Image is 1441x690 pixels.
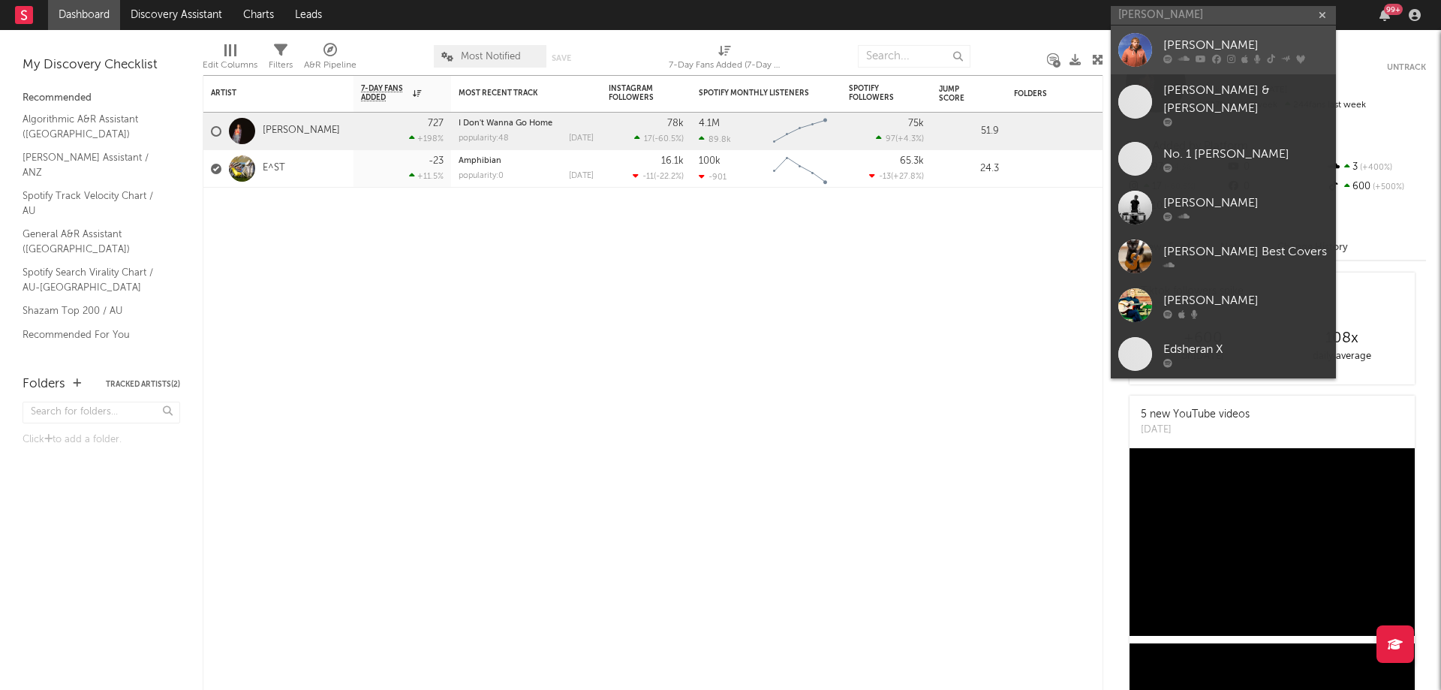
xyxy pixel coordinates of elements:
button: Save [552,54,571,62]
div: 24.3 [939,160,999,178]
button: Filter by Spotify Monthly Listeners [819,86,834,101]
div: My Discovery Checklist [23,56,180,74]
span: 17 [644,135,652,143]
span: +400 % [1358,164,1392,172]
div: -23 [429,156,444,166]
div: -901 [699,172,727,182]
div: ( ) [876,134,924,143]
div: A&R Pipeline [304,56,356,74]
button: Filter by 7-Day Fans Added [429,86,444,101]
div: Jump Score [939,85,976,103]
div: +11.5 % [409,171,444,181]
div: 100k [699,156,720,166]
div: 65.3k [900,156,924,166]
a: [PERSON_NAME] [263,125,340,137]
a: E^ST [263,162,285,175]
input: Search for artists [1111,6,1336,25]
div: 4.1M [699,119,720,128]
div: [DATE] [569,172,594,180]
div: [DATE] [1141,423,1250,438]
button: Filter by Artist [331,86,346,101]
div: 75k [908,119,924,128]
a: [PERSON_NAME] Best Covers [1111,232,1336,281]
svg: Chart title [766,113,834,150]
a: Edsheran X [1111,330,1336,378]
a: I Don't Wanna Go Home [459,119,552,128]
input: Search... [858,45,970,68]
div: Click to add a folder. [23,431,180,449]
div: I Don't Wanna Go Home [459,119,594,128]
div: 16.1k [661,156,684,166]
button: Untrack [1387,60,1426,75]
span: 7-Day Fans Added [361,84,409,102]
div: Edit Columns [203,38,257,81]
a: [PERSON_NAME] [1111,281,1336,330]
a: Recommended For You [23,327,165,343]
span: -13 [879,173,891,181]
div: 7-Day Fans Added (7-Day Fans Added) [669,38,781,81]
button: Filter by Jump Score [984,86,999,101]
div: Filters [269,38,293,81]
div: Most Recent Track [459,89,571,98]
div: Amphibian [459,157,594,165]
span: -60.5 % [654,135,681,143]
div: 108 x [1272,330,1411,348]
div: popularity: 0 [459,172,504,180]
div: +198 % [409,134,444,143]
span: Most Notified [461,52,521,62]
a: [PERSON_NAME] [1111,183,1336,232]
div: popularity: 48 [459,134,509,143]
div: 78k [667,119,684,128]
div: Recommended [23,89,180,107]
span: +500 % [1370,183,1404,191]
div: 3 [1326,158,1426,177]
a: [PERSON_NAME] Assistant / ANZ [23,149,165,180]
div: 51.9 [939,122,999,140]
button: 99+ [1379,9,1390,21]
div: Edit Columns [203,56,257,74]
span: -11 [642,173,654,181]
span: 97 [886,135,895,143]
div: ( ) [869,171,924,181]
div: Instagram Followers [609,84,661,102]
div: 727 [428,119,444,128]
div: A&R Pipeline [304,38,356,81]
a: [PERSON_NAME] & [PERSON_NAME] [1111,74,1336,134]
a: General A&R Assistant ([GEOGRAPHIC_DATA]) [23,226,165,257]
button: Filter by Spotify Followers [909,86,924,101]
span: +4.3 % [898,135,922,143]
div: ( ) [634,134,684,143]
div: [PERSON_NAME] [1163,194,1328,212]
div: 7-Day Fans Added (7-Day Fans Added) [669,56,781,74]
div: [PERSON_NAME] & [PERSON_NAME] [1163,82,1328,118]
div: 99 + [1384,4,1403,15]
div: 5 new YouTube videos [1141,407,1250,423]
div: daily average [1272,348,1411,366]
div: No. 1 [PERSON_NAME] [1163,145,1328,163]
a: Algorithmic A&R Assistant ([GEOGRAPHIC_DATA]) [23,111,165,142]
input: Search for folders... [23,402,180,423]
div: ( ) [633,171,684,181]
div: 89.8k [699,134,731,144]
svg: Chart title [766,150,834,188]
a: Spotify Search Virality Chart / AU-[GEOGRAPHIC_DATA] [23,264,165,295]
div: Artist [211,89,323,98]
span: +27.8 % [893,173,922,181]
div: 600 [1326,177,1426,197]
div: [DATE] [569,134,594,143]
div: Folders [1014,89,1127,98]
div: Spotify Followers [849,84,901,102]
a: Shazam Top 200 / AU [23,303,165,319]
button: Filter by Instagram Followers [669,86,684,101]
div: [PERSON_NAME] Best Covers [1163,243,1328,261]
a: No. 1 [PERSON_NAME] [1111,134,1336,183]
div: [PERSON_NAME] [1163,36,1328,54]
div: Folders [23,375,65,393]
button: Tracked Artists(2) [106,381,180,388]
div: Filters [269,56,293,74]
span: -22.2 % [656,173,681,181]
div: Spotify Monthly Listeners [699,89,811,98]
a: [PERSON_NAME] [1111,26,1336,74]
div: [PERSON_NAME] [1163,291,1328,309]
div: Edsheran X [1163,340,1328,358]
